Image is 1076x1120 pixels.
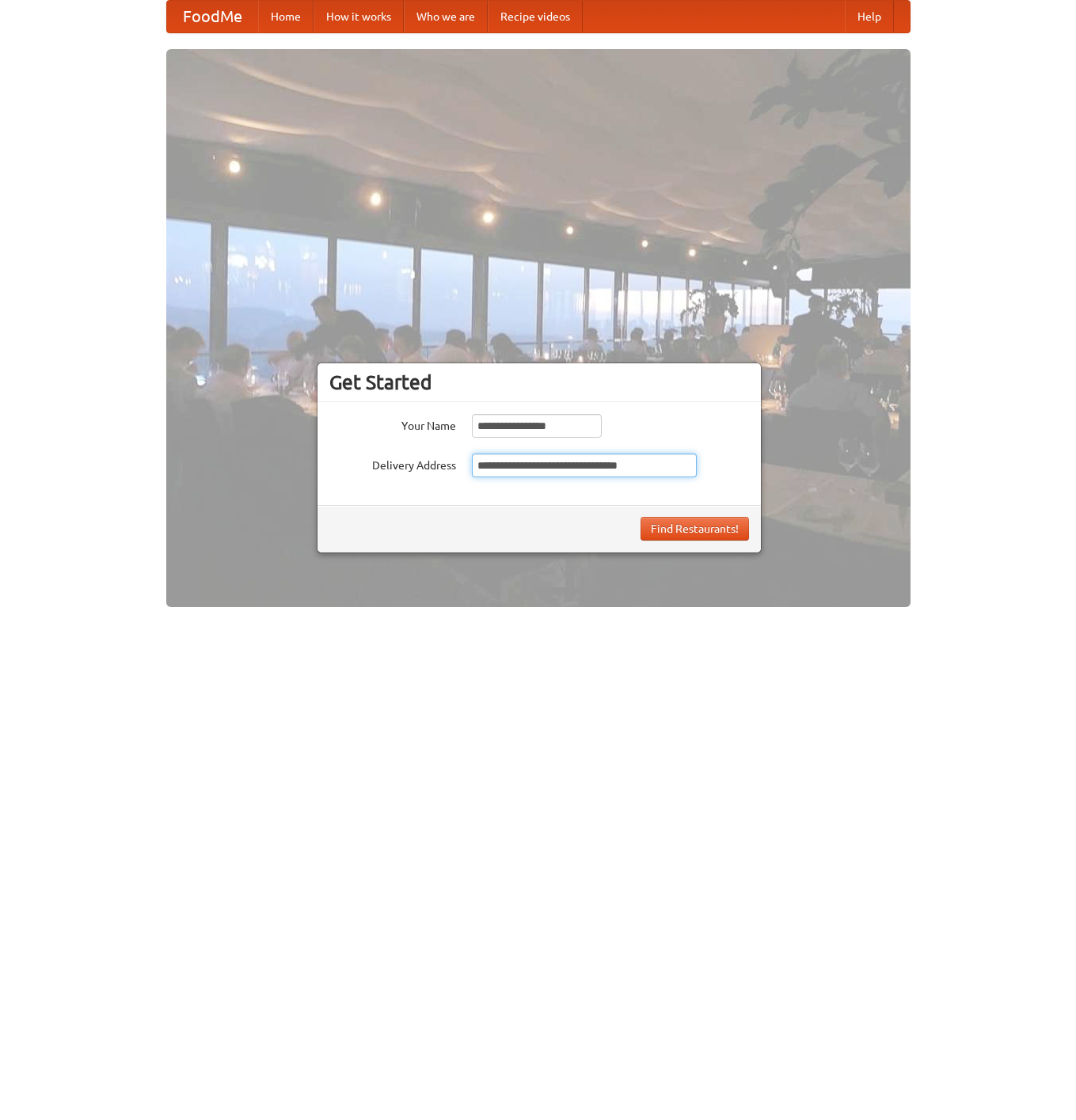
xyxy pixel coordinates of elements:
label: Delivery Address [329,454,456,473]
label: Your Name [329,414,456,434]
a: Home [258,1,314,32]
a: FoodMe [167,1,258,32]
h3: Get Started [329,370,749,394]
a: Help [845,1,894,32]
button: Find Restaurants! [641,517,749,541]
a: Recipe videos [488,1,583,32]
a: How it works [314,1,404,32]
a: Who we are [404,1,488,32]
